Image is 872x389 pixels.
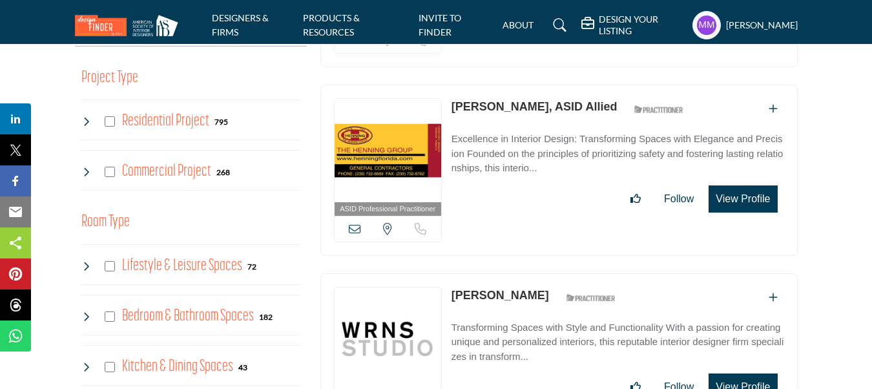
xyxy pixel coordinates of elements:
[629,101,687,118] img: ASID Qualified Practitioners Badge Icon
[452,313,784,364] a: Transforming Spaces with Style and Functionality With a passion for creating unique and personali...
[105,116,115,127] input: Select Residential Project checkbox
[340,204,435,215] span: ASID Professional Practitioner
[122,355,233,378] h4: Kitchen & Dining Spaces: Kitchen & Dining Spaces
[452,100,618,113] a: [PERSON_NAME], ASID Allied
[247,260,256,272] div: 72 Results For Lifestyle & Leisure Spaces
[692,11,721,39] button: Show hide supplier dropdown
[561,290,619,306] img: ASID Qualified Practitioners Badge Icon
[216,166,230,178] div: 268 Results For Commercial Project
[303,12,360,37] a: PRODUCTS & RESOURCES
[105,311,115,322] input: Select Bedroom & Bathroom Spaces checkbox
[81,66,138,90] button: Project Type
[452,98,618,116] p: Patricia Kent, ASID Allied
[122,160,211,183] h4: Commercial Project: Involve the design, construction, or renovation of spaces used for business p...
[503,19,534,30] a: ABOUT
[216,168,230,177] b: 268
[656,186,702,212] button: Follow
[452,321,784,364] p: Transforming Spaces with Style and Functionality With a passion for creating unique and personali...
[541,15,575,36] a: Search
[212,12,269,37] a: DESIGNERS & FIRMS
[214,118,228,127] b: 795
[238,363,247,372] b: 43
[105,261,115,271] input: Select Lifestyle & Leisure Spaces checkbox
[105,362,115,372] input: Select Kitchen & Dining Spaces checkbox
[105,167,115,177] input: Select Commercial Project checkbox
[238,361,247,373] div: 43 Results For Kitchen & Dining Spaces
[259,313,273,322] b: 182
[726,19,798,32] h5: [PERSON_NAME]
[769,103,778,114] a: Add To List
[335,99,441,216] a: ASID Professional Practitioner
[214,116,228,127] div: 795 Results For Residential Project
[247,262,256,271] b: 72
[599,14,685,37] h5: DESIGN YOUR LISTING
[122,110,209,132] h4: Residential Project: Types of projects range from simple residential renovations to highly comple...
[122,255,242,277] h4: Lifestyle & Leisure Spaces: Lifestyle & Leisure Spaces
[452,124,784,176] a: Excellence in Interior Design: Transforming Spaces with Elegance and Precision Founded on the pri...
[709,185,777,213] button: View Profile
[75,15,185,36] img: Site Logo
[622,186,649,212] button: Like listing
[581,14,685,37] div: DESIGN YOUR LISTING
[81,210,130,235] button: Room Type
[335,99,441,202] img: Patricia Kent, ASID Allied
[452,132,784,176] p: Excellence in Interior Design: Transforming Spaces with Elegance and Precision Founded on the pri...
[122,305,254,328] h4: Bedroom & Bathroom Spaces: Bedroom & Bathroom Spaces
[259,311,273,322] div: 182 Results For Bedroom & Bathroom Spaces
[452,289,549,302] a: [PERSON_NAME]
[769,292,778,303] a: Add To List
[452,287,549,304] p: Erin Lozano
[419,12,461,37] a: INVITE TO FINDER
